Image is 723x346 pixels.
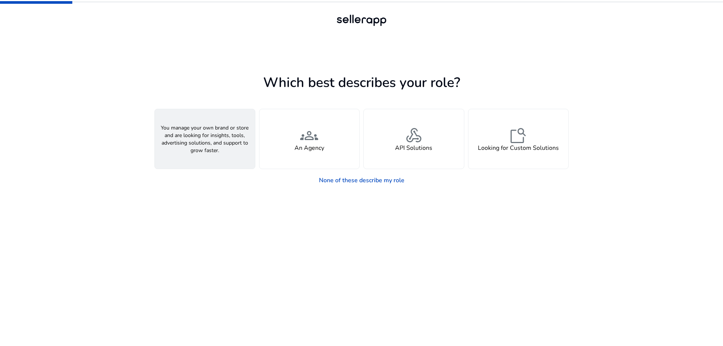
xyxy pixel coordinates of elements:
span: groups [300,127,318,145]
button: feature_searchLooking for Custom Solutions [468,109,569,169]
h4: Looking for Custom Solutions [478,145,559,152]
button: You manage your own brand or store and are looking for insights, tools, advertising solutions, an... [154,109,255,169]
h4: API Solutions [395,145,432,152]
h4: An Agency [294,145,324,152]
button: webhookAPI Solutions [363,109,464,169]
h1: Which best describes your role? [154,75,569,91]
a: None of these describe my role [313,173,410,188]
span: webhook [405,127,423,145]
span: feature_search [509,127,527,145]
button: groupsAn Agency [259,109,360,169]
